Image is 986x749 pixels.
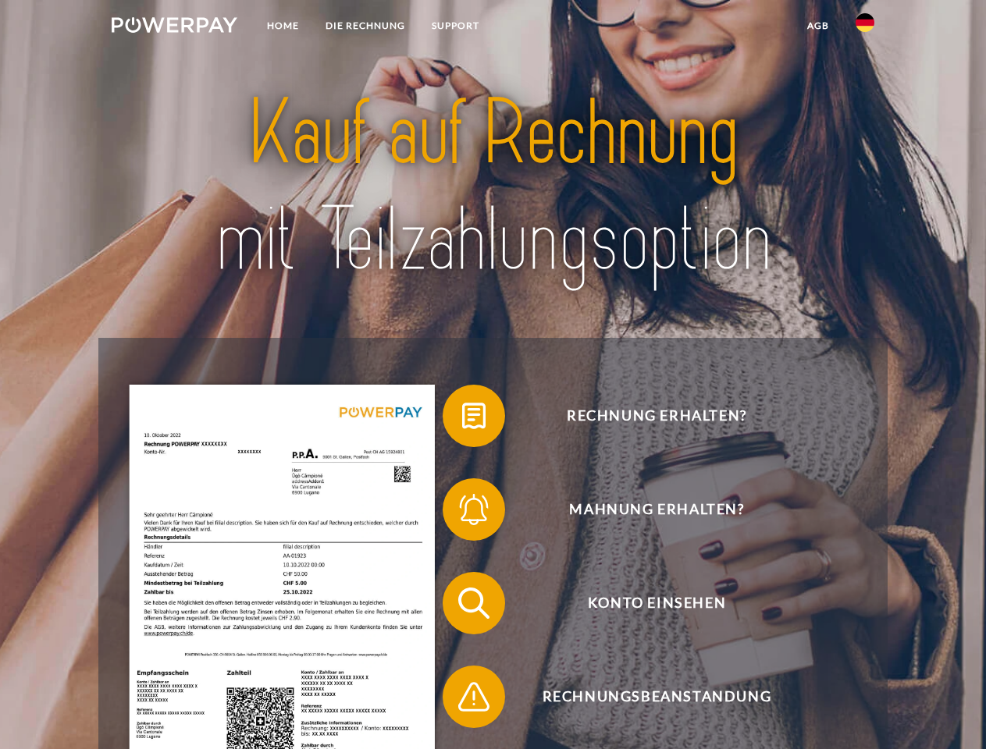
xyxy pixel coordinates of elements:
img: qb_bell.svg [454,490,493,529]
a: Home [254,12,312,40]
span: Rechnung erhalten? [465,385,848,447]
button: Mahnung erhalten? [443,478,849,541]
a: SUPPORT [418,12,493,40]
img: de [856,13,874,32]
img: qb_bill.svg [454,396,493,435]
button: Rechnung erhalten? [443,385,849,447]
img: logo-powerpay-white.svg [112,17,237,33]
a: DIE RECHNUNG [312,12,418,40]
span: Konto einsehen [465,572,848,634]
button: Rechnungsbeanstandung [443,666,849,728]
button: Konto einsehen [443,572,849,634]
a: agb [794,12,842,40]
span: Rechnungsbeanstandung [465,666,848,728]
img: qb_warning.svg [454,677,493,716]
span: Mahnung erhalten? [465,478,848,541]
img: title-powerpay_de.svg [149,75,837,299]
img: qb_search.svg [454,584,493,623]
